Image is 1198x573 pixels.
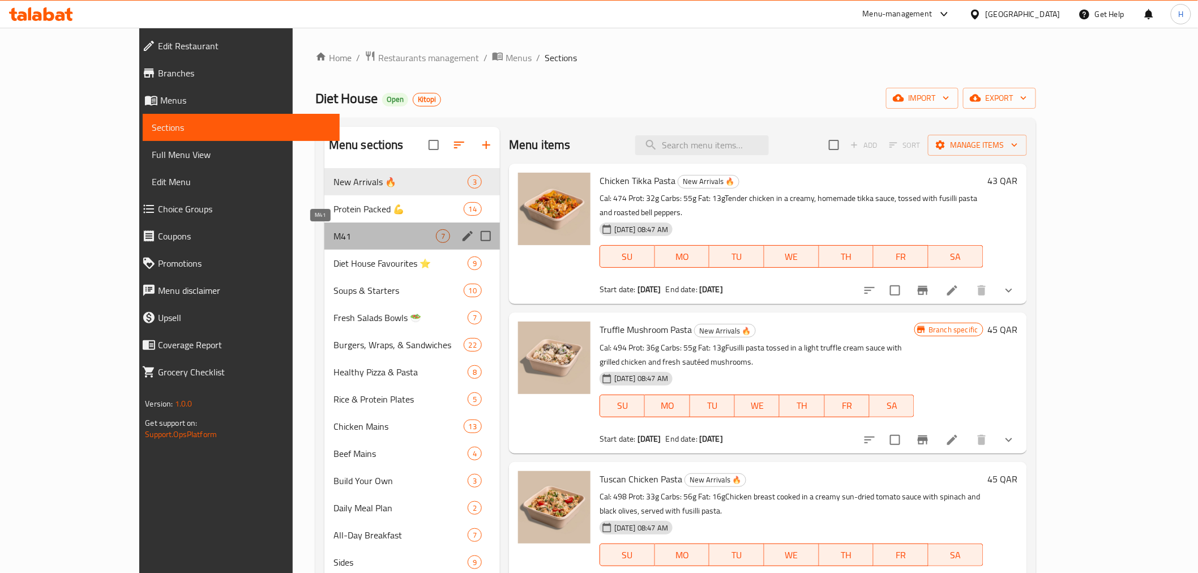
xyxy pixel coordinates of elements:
[886,88,959,109] button: import
[468,528,482,542] div: items
[464,202,482,216] div: items
[158,311,330,324] span: Upsell
[784,397,820,414] span: TH
[468,258,481,269] span: 9
[333,392,468,406] span: Rice & Protein Plates
[769,547,815,563] span: WE
[468,447,482,460] div: items
[133,223,339,250] a: Coupons
[324,277,500,304] div: Soups & Starters10
[600,471,682,488] span: Tuscan Chicken Pasta
[518,322,591,394] img: Truffle Mushroom Pasta
[660,249,705,265] span: MO
[929,245,983,268] button: SA
[780,395,824,417] button: TH
[829,397,865,414] span: FR
[655,544,710,566] button: MO
[133,250,339,277] a: Promotions
[333,420,464,433] span: Chicken Mains
[968,426,995,454] button: delete
[145,396,173,411] span: Version:
[699,431,723,446] b: [DATE]
[143,114,339,141] a: Sections
[468,256,482,270] div: items
[329,136,404,153] h2: Menu sections
[506,51,532,65] span: Menus
[315,50,1036,65] nav: breadcrumb
[459,228,476,245] button: edit
[324,195,500,223] div: Protein Packed 💪14
[819,245,874,268] button: TH
[637,282,661,297] b: [DATE]
[600,341,914,369] p: Cal: 494 Prot: 36g Carbs: 55g Fat: 13gFusilli pasta tossed in a light truffle cream sauce with gr...
[152,148,330,161] span: Full Menu View
[988,471,1018,487] h6: 45 QAR
[333,338,464,352] span: Burgers, Wraps, & Sandwiches
[764,544,819,566] button: WE
[133,331,339,358] a: Coverage Report
[605,547,651,563] span: SU
[878,249,924,265] span: FR
[986,8,1060,20] div: [GEOGRAPHIC_DATA]
[694,324,756,337] div: New Arrivals 🔥
[324,168,500,195] div: New Arrivals 🔥3
[446,131,473,159] span: Sort sections
[933,249,979,265] span: SA
[678,175,739,188] span: New Arrivals 🔥
[333,474,468,488] span: Build Your Own
[468,476,481,486] span: 3
[995,277,1022,304] button: show more
[464,338,482,352] div: items
[333,528,468,542] span: All-Day Breakfast
[735,395,780,417] button: WE
[874,544,929,566] button: FR
[660,547,705,563] span: MO
[158,284,330,297] span: Menu disclaimer
[856,277,883,304] button: sort-choices
[739,397,775,414] span: WE
[158,39,330,53] span: Edit Restaurant
[333,555,468,569] div: Sides
[545,51,577,65] span: Sections
[685,473,746,486] span: New Arrivals 🔥
[825,395,870,417] button: FR
[824,249,870,265] span: TH
[695,324,755,337] span: New Arrivals 🔥
[365,50,479,65] a: Restaurants management
[863,7,932,21] div: Menu-management
[152,121,330,134] span: Sections
[333,311,468,324] span: Fresh Salads Bowls 🥗
[945,284,959,297] a: Edit menu item
[333,256,468,270] span: Diet House Favourites ⭐
[464,284,482,297] div: items
[666,282,698,297] span: End date:
[605,397,640,414] span: SU
[600,282,636,297] span: Start date:
[324,250,500,277] div: Diet House Favourites ⭐9
[709,544,764,566] button: TU
[988,173,1018,189] h6: 43 QAR
[333,202,464,216] div: Protein Packed 💪
[437,231,450,242] span: 7
[933,547,979,563] span: SA
[158,229,330,243] span: Coupons
[600,191,983,220] p: Cal: 474 Prot: 32g Carbs: 55g Fat: 13gTender chicken in a creamy, homemade tikka sauce, tossed wi...
[324,440,500,467] div: Beef Mains4
[324,494,500,521] div: Daily Meal Plan2
[1002,284,1016,297] svg: Show Choices
[324,304,500,331] div: Fresh Salads Bowls 🥗7
[536,51,540,65] li: /
[468,557,481,568] span: 9
[333,284,464,297] div: Soups & Starters
[382,95,408,104] span: Open
[333,501,468,515] span: Daily Meal Plan
[883,279,907,302] span: Select to update
[695,397,730,414] span: TU
[143,141,339,168] a: Full Menu View
[158,256,330,270] span: Promotions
